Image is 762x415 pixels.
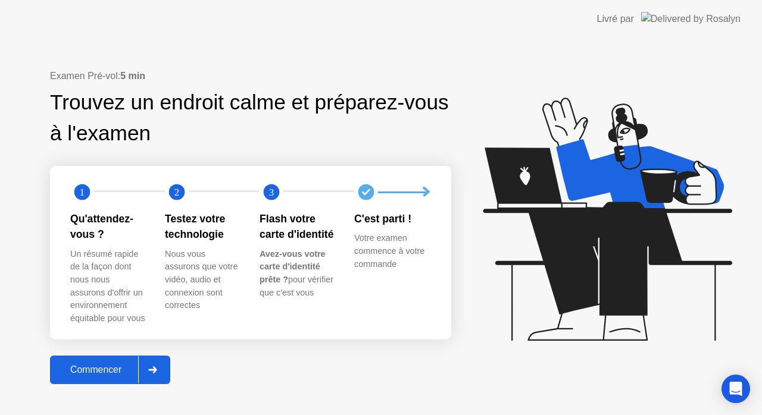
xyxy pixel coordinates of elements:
div: Examen Pré-vol: [50,69,451,83]
text: 3 [269,187,274,198]
button: Commencer [50,356,170,384]
div: Votre examen commence à votre commande [354,232,430,271]
b: Avez-vous votre carte d'identité prête ? [260,249,326,284]
div: Un résumé rapide de la façon dont nous nous assurons d'offrir un environnement équitable pour vous [70,248,146,325]
div: Open Intercom Messenger [722,375,750,403]
b: 5 min [120,71,145,81]
div: Commencer [54,364,138,375]
text: 1 [80,187,85,198]
div: Trouvez un endroit calme et préparez-vous à l'examen [50,87,451,150]
div: Nous vous assurons que votre vidéo, audio et connexion sont correctes [165,248,241,312]
div: Livré par [597,12,634,26]
div: C'est parti ! [354,211,430,227]
div: Testez votre technologie [165,211,241,243]
img: Delivered by Rosalyn [641,12,741,26]
text: 2 [174,187,179,198]
div: Qu'attendez-vous ? [70,211,146,243]
div: pour vérifier que c'est vous [260,248,335,299]
div: Flash votre carte d'identité [260,211,335,243]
